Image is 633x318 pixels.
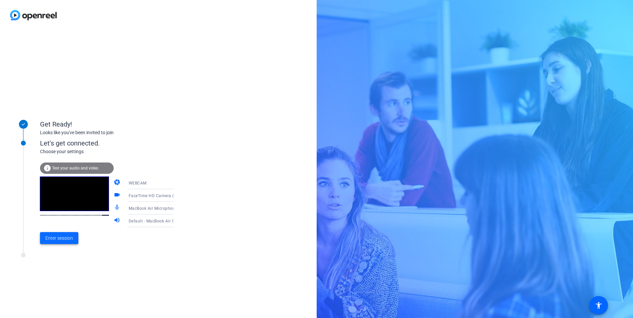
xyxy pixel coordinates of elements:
button: Enter session [40,232,78,244]
span: MacBook Air Microphone (Built-in) [129,205,195,211]
span: WEBCAM [129,181,147,185]
mat-icon: volume_up [114,217,122,225]
mat-icon: camera [114,179,122,187]
div: Let's get connected. [40,138,187,148]
mat-icon: mic_none [114,204,122,212]
mat-icon: info [43,164,51,172]
span: FaceTime HD Camera (5B00:3AA6) [129,193,197,198]
div: Looks like you've been invited to join [40,129,173,136]
mat-icon: videocam [114,191,122,199]
mat-icon: accessibility [595,301,603,309]
div: Get Ready! [40,119,173,129]
span: Default - MacBook Air Speakers (Built-in) [129,218,208,223]
span: Enter session [45,235,73,242]
span: Test your audio and video [52,166,98,170]
div: Choose your settings [40,148,187,155]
